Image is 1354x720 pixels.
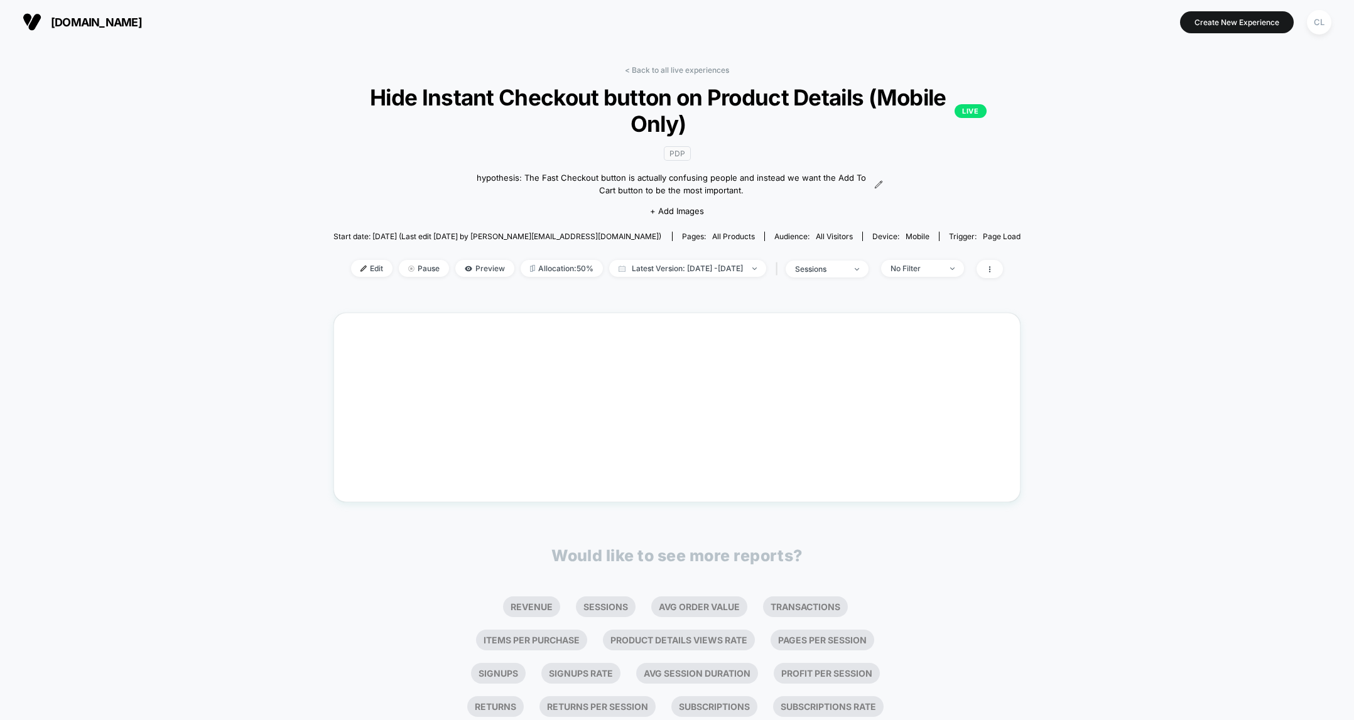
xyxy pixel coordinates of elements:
[471,663,526,684] li: Signups
[399,260,449,277] span: Pause
[950,267,955,270] img: end
[603,630,755,650] li: Product Details Views Rate
[551,546,803,565] p: Would like to see more reports?
[1303,9,1335,35] button: CL
[752,267,757,270] img: end
[650,206,704,216] span: + Add Images
[891,264,941,273] div: No Filter
[795,264,845,274] div: sessions
[983,232,1021,241] span: Page Load
[625,65,729,75] a: < Back to all live experiences
[333,232,661,241] span: Start date: [DATE] (Last edit [DATE] by [PERSON_NAME][EMAIL_ADDRESS][DOMAIN_NAME])
[521,260,603,277] span: Allocation: 50%
[664,146,691,161] span: PDP
[636,663,758,684] li: Avg Session Duration
[763,596,848,617] li: Transactions
[23,13,41,31] img: Visually logo
[408,266,414,272] img: end
[1180,11,1294,33] button: Create New Experience
[816,232,853,241] span: All Visitors
[1307,10,1331,35] div: CL
[619,266,626,272] img: calendar
[609,260,766,277] span: Latest Version: [DATE] - [DATE]
[955,104,986,118] p: LIVE
[771,630,874,650] li: Pages Per Session
[773,696,884,717] li: Subscriptions Rate
[651,596,747,617] li: Avg Order Value
[360,266,367,272] img: edit
[19,12,146,32] button: [DOMAIN_NAME]
[772,260,786,278] span: |
[476,630,587,650] li: Items Per Purchase
[949,232,1021,241] div: Trigger:
[530,265,535,272] img: rebalance
[855,268,859,271] img: end
[712,232,755,241] span: all products
[671,696,757,717] li: Subscriptions
[682,232,755,241] div: Pages:
[351,260,393,277] span: Edit
[467,696,524,717] li: Returns
[367,84,986,137] span: Hide Instant Checkout button on Product Details (Mobile Only)
[576,596,636,617] li: Sessions
[774,232,853,241] div: Audience:
[862,232,939,241] span: Device:
[539,696,656,717] li: Returns Per Session
[51,16,142,29] span: [DOMAIN_NAME]
[471,172,872,196] span: hypothesis: The Fast Checkout button is actually confusing people and instead we want the Add To ...
[503,596,560,617] li: Revenue
[455,260,514,277] span: Preview
[541,663,620,684] li: Signups Rate
[906,232,929,241] span: mobile
[774,663,880,684] li: Profit Per Session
